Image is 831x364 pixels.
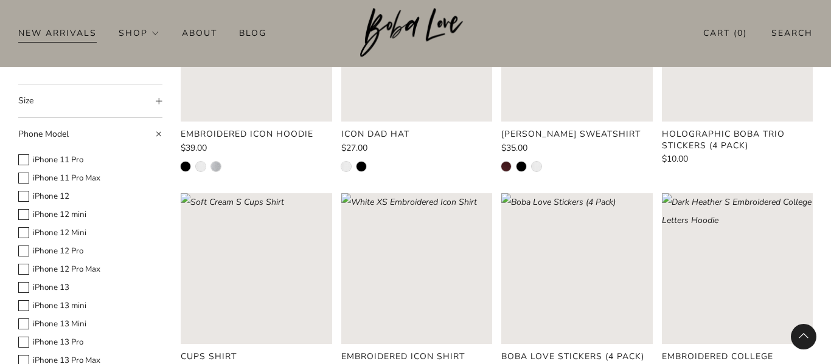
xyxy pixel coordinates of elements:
[501,128,641,140] product-card-title: [PERSON_NAME] Sweatshirt
[18,299,162,313] label: iPhone 13 mini
[341,128,409,140] product-card-title: Icon Dad Hat
[119,23,160,43] a: Shop
[341,351,492,362] a: Embroidered Icon Shirt
[181,128,313,140] product-card-title: Embroidered Icon Hoodie
[18,128,69,140] span: Phone Model
[18,95,33,106] span: Size
[662,129,813,151] a: Holographic Boba Trio Stickers (4 Pack)
[501,351,652,362] a: Boba Love Stickers (4 Pack)
[18,208,162,222] label: iPhone 12 mini
[18,263,162,276] label: iPhone 12 Pro Max
[181,351,237,362] product-card-title: Cups Shirt
[18,118,162,151] summary: Phone Model
[341,351,465,362] product-card-title: Embroidered Icon Shirt
[181,351,332,362] a: Cups Shirt
[18,84,162,117] summary: Size
[662,128,785,151] product-card-title: Holographic Boba Trio Stickers (4 Pack)
[662,193,813,344] a: Dark Heather S Embroidered College Letters Hoodie Loading image: Dark Heather S Embroidered Colle...
[18,244,162,258] label: iPhone 12 Pro
[662,153,688,165] span: $10.00
[18,153,162,167] label: iPhone 11 Pro
[18,317,162,331] label: iPhone 13 Mini
[18,281,162,295] label: iPhone 13
[18,23,97,43] a: New Arrivals
[341,144,492,153] a: $27.00
[501,129,652,140] a: [PERSON_NAME] Sweatshirt
[501,142,527,154] span: $35.00
[771,23,813,43] a: Search
[791,324,816,349] back-to-top-button: Back to top
[737,27,743,39] items-count: 0
[501,193,652,344] a: Boba Love Stickers (4 Pack) Loading image: Boba Love Stickers (4 Pack)
[341,142,367,154] span: $27.00
[239,23,266,43] a: Blog
[341,129,492,140] a: Icon Dad Hat
[181,193,332,344] a: Soft Cream S Cups Shirt Loading image: Soft Cream S Cups Shirt
[501,351,644,362] product-card-title: Boba Love Stickers (4 Pack)
[662,155,813,163] a: $10.00
[18,335,162,349] label: iPhone 13 Pro
[501,144,652,153] a: $35.00
[18,171,162,185] label: iPhone 11 Pro Max
[18,190,162,204] label: iPhone 12
[341,193,492,344] a: White XS Embroidered Icon Shirt Loading image: White XS Embroidered Icon Shirt
[360,8,471,58] img: Boba Love
[703,23,747,43] a: Cart
[182,23,217,43] a: About
[181,129,332,140] a: Embroidered Icon Hoodie
[181,144,332,153] a: $39.00
[18,226,162,240] label: iPhone 12 Mini
[181,142,207,154] span: $39.00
